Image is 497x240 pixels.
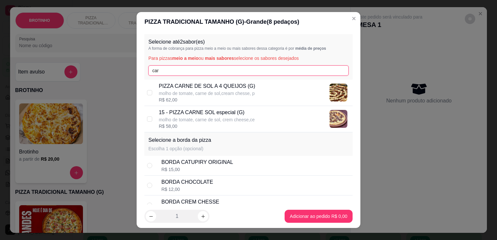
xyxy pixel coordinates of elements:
[148,136,211,144] p: Selecione a borda da pizza
[144,17,353,26] div: PIZZA TRADICIONAL TAMANHO (G) - Grande ( 8 pedaços)
[161,158,233,166] div: BORDA CATUPIRY ORIGINAL
[161,166,233,173] div: R$ 15,00
[198,211,208,221] button: increase-product-quantity
[349,13,359,24] button: Close
[148,145,211,152] p: Escolha 1 opção (opcional)
[161,186,213,193] div: R$ 12,00
[159,97,255,103] div: R$ 62,00
[205,56,234,61] span: mais sabores
[159,82,255,90] p: PIZZA CARNE DE SOL A 4 QUEIJOS (G)
[161,178,213,186] div: BORDA CHOCOLATE
[295,46,326,51] span: média de preços
[329,110,347,128] img: product-image
[176,212,179,220] p: 1
[148,38,349,46] p: Selecione até 2 sabor(es)
[148,65,349,76] input: Pesquise pelo nome do sabor
[148,46,349,51] p: A forma de cobrança para pizza meio a meio ou mais sabores dessa categoria é por
[148,55,349,61] p: Para pizzas ou selecione os sabores desejados
[161,198,219,206] div: BORDA CREM CHESSE
[159,90,255,97] p: molho de tomate, carne de sol,cream chesse, p
[172,56,198,61] span: meio a meio
[159,109,255,116] p: 15 - PIZZA CARNE SOL especial (G)
[146,211,156,221] button: decrease-product-quantity
[285,210,353,223] button: Adicionar ao pedido R$ 0,00
[159,123,255,129] div: R$ 58,00
[329,84,347,101] img: product-image
[159,116,255,123] p: molho de tomate, carne de sol, crem cheese,ce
